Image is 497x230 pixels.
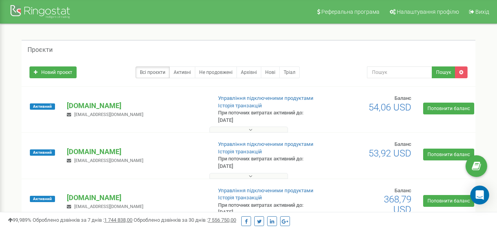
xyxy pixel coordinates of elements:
[74,158,143,163] span: [EMAIL_ADDRESS][DOMAIN_NAME]
[67,193,205,203] p: [DOMAIN_NAME]
[208,217,236,223] u: 7 556 750,00
[261,66,280,78] a: Нові
[367,66,432,78] input: Пошук
[74,112,143,117] span: [EMAIL_ADDRESS][DOMAIN_NAME]
[369,148,411,159] span: 53,92 USD
[218,103,262,109] a: Історія транзакцій
[30,103,55,110] span: Активний
[321,9,380,15] span: Реферальна програма
[28,46,53,53] h5: Проєкти
[218,149,262,155] a: Історія транзакцій
[470,186,489,204] div: Open Intercom Messenger
[218,155,319,170] p: При поточних витратах активний до: [DATE]
[394,95,411,101] span: Баланс
[74,204,143,209] span: [EMAIL_ADDRESS][DOMAIN_NAME]
[218,109,319,124] p: При поточних витратах активний до: [DATE]
[218,188,314,193] a: Управління підключеними продуктами
[218,141,314,147] a: Управління підключеними продуктами
[237,66,261,78] a: Архівні
[384,194,411,215] span: 368,79 USD
[195,66,237,78] a: Не продовжені
[218,95,314,101] a: Управління підключеними продуктами
[432,66,455,78] button: Пошук
[136,66,170,78] a: Всі проєкти
[67,101,205,111] p: [DOMAIN_NAME]
[33,217,132,223] span: Оброблено дзвінків за 7 днів :
[169,66,195,78] a: Активні
[423,103,474,114] a: Поповнити баланс
[397,9,459,15] span: Налаштування профілю
[218,195,262,201] a: Історія транзакцій
[30,196,55,202] span: Активний
[279,66,300,78] a: Тріал
[134,217,236,223] span: Оброблено дзвінків за 30 днів :
[423,149,474,160] a: Поповнити баланс
[394,141,411,147] span: Баланс
[369,102,411,113] span: 54,06 USD
[30,149,55,156] span: Активний
[67,147,205,157] p: [DOMAIN_NAME]
[8,217,31,223] span: 99,989%
[423,195,474,207] a: Поповнити баланс
[29,66,77,78] a: Новий проєкт
[394,188,411,193] span: Баланс
[475,9,489,15] span: Вихід
[218,202,319,216] p: При поточних витратах активний до: [DATE]
[104,217,132,223] u: 1 744 838,00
